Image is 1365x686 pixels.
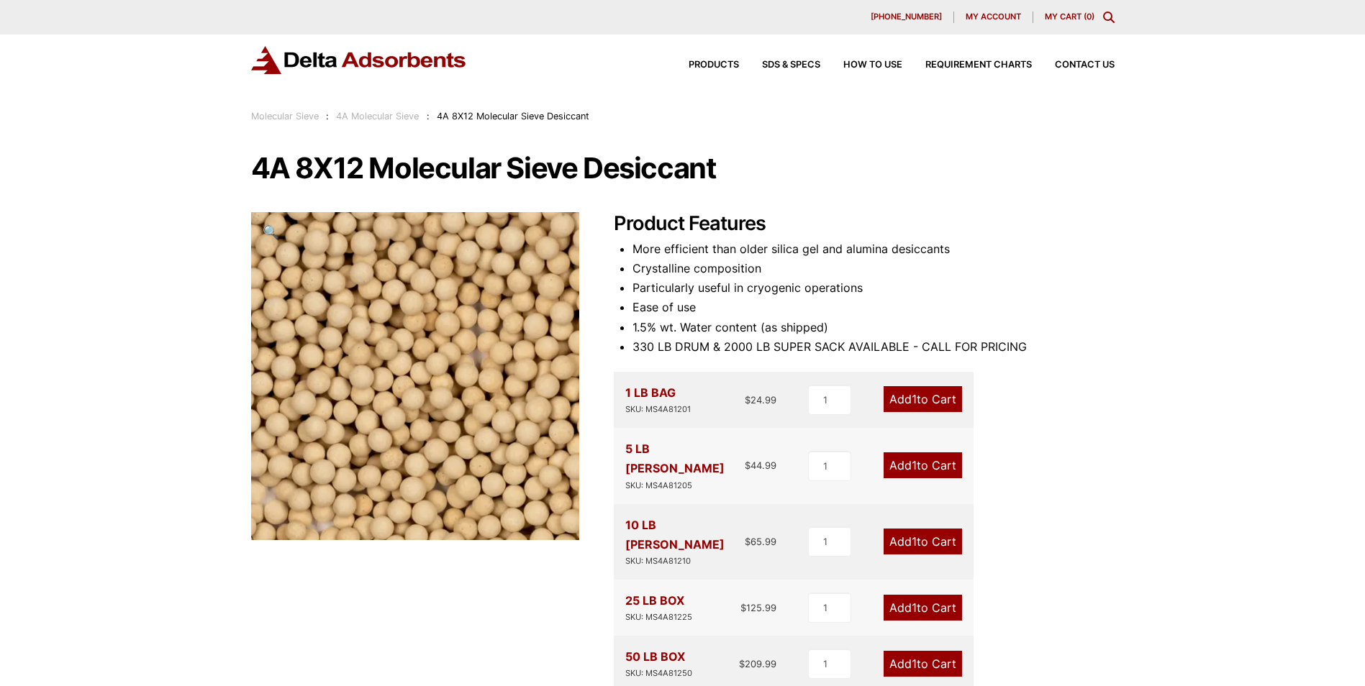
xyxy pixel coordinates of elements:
span: $ [745,459,750,471]
li: More efficient than older silica gel and alumina desiccants [632,239,1115,259]
a: Add1to Cart [884,595,962,621]
bdi: 125.99 [740,602,776,613]
a: Add1to Cart [884,651,962,677]
li: Ease of use [632,298,1115,317]
span: How to Use [843,60,902,70]
span: : [427,111,430,122]
h2: Product Features [614,212,1115,236]
a: How to Use [820,60,902,70]
img: Delta Adsorbents [251,46,467,74]
img: 4A 8X12 Molecular Sieve Desiccant [251,212,579,540]
a: Contact Us [1032,60,1115,70]
span: 1 [912,534,917,549]
span: My account [966,13,1021,21]
bdi: 65.99 [745,536,776,547]
li: Particularly useful in cryogenic operations [632,278,1115,298]
bdi: 209.99 [739,658,776,669]
div: 5 LB [PERSON_NAME] [625,439,745,492]
span: : [326,111,329,122]
div: SKU: MS4A81201 [625,403,691,416]
a: Add1to Cart [884,386,962,412]
a: Add1to Cart [884,529,962,554]
bdi: 24.99 [745,394,776,406]
div: 25 LB BOX [625,591,692,624]
a: Products [666,60,739,70]
span: 1 [912,392,917,406]
span: $ [745,536,750,547]
div: 1 LB BAG [625,383,691,416]
h1: 4A 8X12 Molecular Sieve Desiccant [251,153,1115,183]
div: Toggle Modal Content [1103,12,1115,23]
span: Products [689,60,739,70]
span: Requirement Charts [925,60,1032,70]
a: 4A 8X12 Molecular Sieve Desiccant [251,367,579,382]
span: $ [739,658,745,669]
a: SDS & SPECS [739,60,820,70]
li: Crystalline composition [632,259,1115,278]
a: Requirement Charts [902,60,1032,70]
span: $ [745,394,750,406]
li: 330 LB DRUM & 2000 LB SUPER SACK AVAILABLE - CALL FOR PRICING [632,337,1115,357]
span: $ [740,602,746,613]
bdi: 44.99 [745,459,776,471]
span: 1 [912,458,917,472]
div: SKU: MS4A81250 [625,667,692,680]
span: [PHONE_NUMBER] [871,13,942,21]
div: 50 LB BOX [625,647,692,680]
a: Molecular Sieve [251,111,319,122]
span: 1 [912,600,917,615]
div: SKU: MS4A81225 [625,610,692,624]
a: Add1to Cart [884,452,962,478]
a: My account [954,12,1033,23]
span: 🔍 [263,224,279,239]
span: 4A 8X12 Molecular Sieve Desiccant [437,111,589,122]
li: 1.5% wt. Water content (as shipped) [632,318,1115,337]
div: 10 LB [PERSON_NAME] [625,516,745,568]
a: [PHONE_NUMBER] [859,12,954,23]
span: Contact Us [1055,60,1115,70]
span: 1 [912,657,917,671]
span: 0 [1087,12,1092,22]
a: 4A Molecular Sieve [336,111,419,122]
span: SDS & SPECS [762,60,820,70]
a: My Cart (0) [1045,12,1094,22]
a: View full-screen image gallery [251,212,291,252]
div: SKU: MS4A81205 [625,479,745,493]
div: SKU: MS4A81210 [625,554,745,568]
